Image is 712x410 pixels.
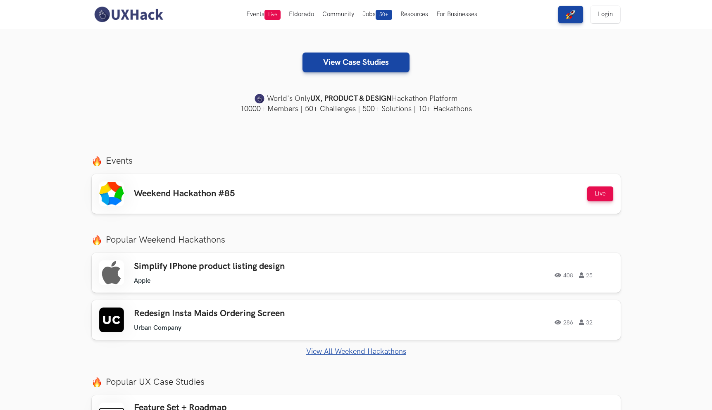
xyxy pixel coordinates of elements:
span: Live [264,10,281,20]
a: View Case Studies [302,52,410,72]
h3: Weekend Hackathon #85 [134,188,235,199]
a: View All Weekend Hackathons [92,347,621,356]
span: 50+ [376,10,392,20]
span: 286 [555,319,573,325]
img: UXHack-logo.png [92,6,165,23]
img: fire.png [92,156,102,166]
span: 32 [579,319,593,325]
label: Events [92,155,621,167]
a: Redesign Insta Maids Ordering Screen Urban Company 286 32 [92,300,621,340]
strong: UX, PRODUCT & DESIGN [310,93,392,105]
span: 25 [579,272,593,278]
label: Popular UX Case Studies [92,377,621,388]
a: Simplify IPhone product listing design Apple 408 25 [92,253,621,293]
li: Urban Company [134,324,181,332]
label: Popular Weekend Hackathons [92,234,621,246]
li: Apple [134,277,150,285]
button: Live [587,186,613,201]
a: Login [591,6,620,23]
h3: Redesign Insta Maids Ordering Screen [134,308,369,319]
h4: 10000+ Members | 50+ Challenges | 500+ Solutions | 10+ Hackathons [92,104,621,114]
img: rocket [566,10,576,19]
a: Weekend Hackathon #85 Live [92,174,621,214]
h3: Simplify IPhone product listing design [134,261,369,272]
img: fire.png [92,235,102,245]
img: uxhack-favicon-image.png [255,93,264,104]
h4: World's Only Hackathon Platform [92,93,621,105]
span: 408 [555,272,573,278]
img: fire.png [92,377,102,387]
